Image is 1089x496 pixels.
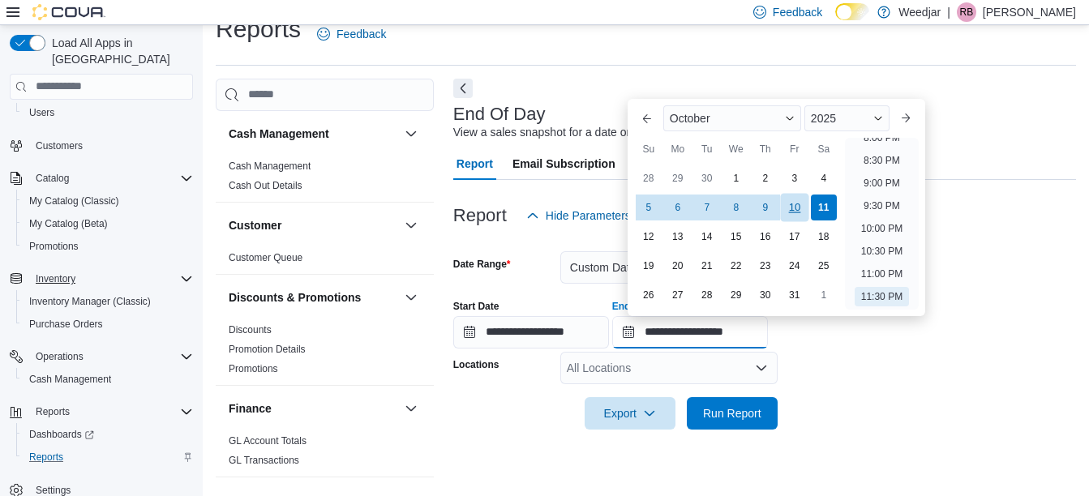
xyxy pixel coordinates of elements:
span: Dashboards [29,428,94,441]
div: day-17 [782,224,808,250]
div: day-28 [694,282,720,308]
span: Inventory [29,269,193,289]
div: Button. Open the month selector. October is currently selected. [663,105,801,131]
li: 9:00 PM [857,173,907,193]
label: End Date [612,300,654,313]
button: Reports [3,400,199,423]
input: Dark Mode [835,3,869,20]
div: View a sales snapshot for a date or date range. [453,124,691,141]
span: Inventory Manager (Classic) [23,292,193,311]
a: Users [23,103,61,122]
button: Operations [3,345,199,368]
div: day-29 [723,282,749,308]
span: Run Report [703,405,761,421]
div: We [723,136,749,162]
div: day-11 [811,195,837,220]
h3: End Of Day [453,105,546,124]
button: Reports [29,402,76,421]
span: Users [23,103,193,122]
div: day-24 [782,253,808,279]
span: RB [960,2,974,22]
a: Purchase Orders [23,314,109,334]
button: My Catalog (Classic) [16,190,199,212]
div: day-12 [636,224,662,250]
span: Catalog [29,169,193,188]
div: day-29 [665,165,691,191]
div: Rose Bourgault [957,2,976,22]
button: Custom Date [560,251,778,284]
button: Operations [29,347,90,366]
span: Hide Parameters [546,207,631,224]
a: Customers [29,136,89,156]
a: My Catalog (Beta) [23,214,114,233]
li: 8:00 PM [857,128,907,148]
h3: Customer [229,217,281,233]
h3: Discounts & Promotions [229,289,361,306]
h3: Finance [229,400,272,417]
span: October [670,112,710,125]
span: GL Account Totals [229,434,307,447]
label: Start Date [453,300,499,313]
button: Catalog [29,169,75,188]
span: Purchase Orders [23,314,193,334]
span: Reports [36,405,70,418]
div: day-20 [665,253,691,279]
div: day-25 [811,253,837,279]
span: Promotion Details [229,343,306,356]
button: Run Report [687,397,778,430]
div: October, 2025 [634,164,838,310]
span: Operations [36,350,84,363]
h3: Report [453,206,507,225]
p: | [947,2,950,22]
span: Reports [23,447,193,467]
div: Fr [782,136,808,162]
li: 10:00 PM [855,219,909,238]
p: [PERSON_NAME] [983,2,1076,22]
span: Customers [36,139,83,152]
a: Promotions [23,237,85,256]
span: Feedback [773,4,822,20]
div: day-31 [782,282,808,308]
div: day-28 [636,165,662,191]
a: Promotions [229,363,278,374]
li: 11:00 PM [855,264,909,284]
div: day-1 [723,165,749,191]
a: Inventory Manager (Classic) [23,292,157,311]
a: Dashboards [16,423,199,446]
button: Finance [401,399,421,418]
div: day-9 [752,195,778,220]
div: day-16 [752,224,778,250]
a: My Catalog (Classic) [23,191,126,211]
h1: Reports [216,13,301,45]
span: My Catalog (Beta) [29,217,108,230]
div: day-19 [636,253,662,279]
div: Tu [694,136,720,162]
button: Finance [229,400,398,417]
label: Date Range [453,258,511,271]
a: Dashboards [23,425,101,444]
div: Button. Open the year selector. 2025 is currently selected. [804,105,890,131]
span: Promotions [23,237,193,256]
span: Operations [29,347,193,366]
button: Discounts & Promotions [229,289,398,306]
span: Cash Management [29,373,111,386]
div: day-22 [723,253,749,279]
div: day-3 [782,165,808,191]
div: Customer [216,248,434,274]
button: Catalog [3,167,199,190]
span: Reports [29,402,193,421]
button: My Catalog (Beta) [16,212,199,235]
div: day-6 [665,195,691,220]
a: Customer Queue [229,252,302,263]
span: GL Transactions [229,454,299,467]
img: Cova [32,4,105,20]
div: day-8 [723,195,749,220]
div: Th [752,136,778,162]
li: 8:30 PM [857,151,907,170]
div: day-30 [694,165,720,191]
div: day-4 [811,165,837,191]
a: Cash Out Details [229,180,302,191]
div: Sa [811,136,837,162]
div: day-23 [752,253,778,279]
span: Load All Apps in [GEOGRAPHIC_DATA] [45,35,193,67]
